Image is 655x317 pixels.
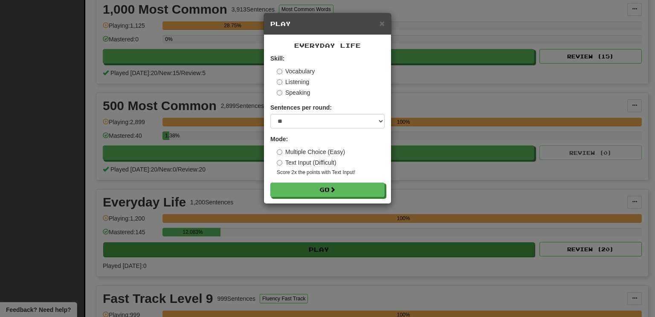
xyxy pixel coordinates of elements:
label: Speaking [277,88,310,97]
input: Speaking [277,90,282,96]
label: Vocabulary [277,67,315,76]
strong: Mode: [270,136,288,143]
input: Multiple Choice (Easy) [277,149,282,155]
input: Text Input (Difficult) [277,160,282,166]
button: Close [380,19,385,28]
span: × [380,18,385,28]
span: Everyday Life [294,42,361,49]
strong: Skill: [270,55,284,62]
label: Multiple Choice (Easy) [277,148,345,156]
button: Go [270,183,385,197]
h5: Play [270,20,385,28]
label: Listening [277,78,309,86]
input: Vocabulary [277,69,282,74]
input: Listening [277,79,282,85]
label: Sentences per round: [270,103,332,112]
label: Text Input (Difficult) [277,158,336,167]
small: Score 2x the points with Text Input ! [277,169,385,176]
